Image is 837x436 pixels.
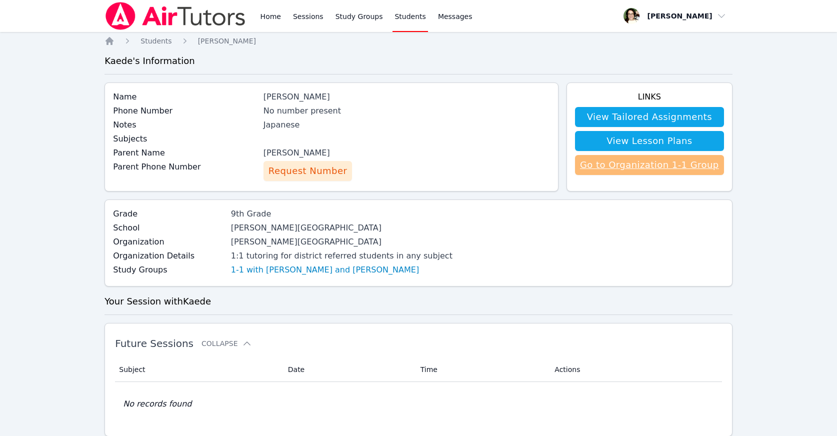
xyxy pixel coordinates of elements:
th: Date [282,357,414,382]
label: Organization Details [113,250,225,262]
div: Japanese [263,119,550,131]
td: No records found [115,382,722,426]
button: Request Number [263,161,352,181]
a: View Tailored Assignments [575,107,724,127]
a: View Lesson Plans [575,131,724,151]
a: Students [140,36,171,46]
span: Future Sessions [115,337,193,349]
div: [PERSON_NAME] [263,91,550,103]
a: [PERSON_NAME] [198,36,256,46]
label: Phone Number [113,105,257,117]
label: School [113,222,225,234]
span: Request Number [268,164,347,178]
label: Parent Name [113,147,257,159]
span: Messages [438,11,472,21]
h4: Links [575,91,724,103]
label: Subjects [113,133,257,145]
div: 9th Grade [231,208,452,220]
img: Air Tutors [104,2,246,30]
nav: Breadcrumb [104,36,732,46]
th: Time [414,357,549,382]
th: Actions [548,357,721,382]
a: 1-1 with [PERSON_NAME] and [PERSON_NAME] [231,264,419,276]
a: Go to Organization 1-1 Group [575,155,724,175]
span: Students [140,37,171,45]
div: [PERSON_NAME] [263,147,550,159]
div: [PERSON_NAME][GEOGRAPHIC_DATA] [231,222,452,234]
div: No number present [263,105,550,117]
div: 1:1 tutoring for district referred students in any subject [231,250,452,262]
th: Subject [115,357,282,382]
button: Collapse [201,338,251,348]
h3: Kaede 's Information [104,54,732,68]
label: Parent Phone Number [113,161,257,173]
label: Name [113,91,257,103]
label: Notes [113,119,257,131]
label: Study Groups [113,264,225,276]
div: [PERSON_NAME][GEOGRAPHIC_DATA] [231,236,452,248]
span: [PERSON_NAME] [198,37,256,45]
label: Grade [113,208,225,220]
h3: Your Session with Kaede [104,294,732,308]
label: Organization [113,236,225,248]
